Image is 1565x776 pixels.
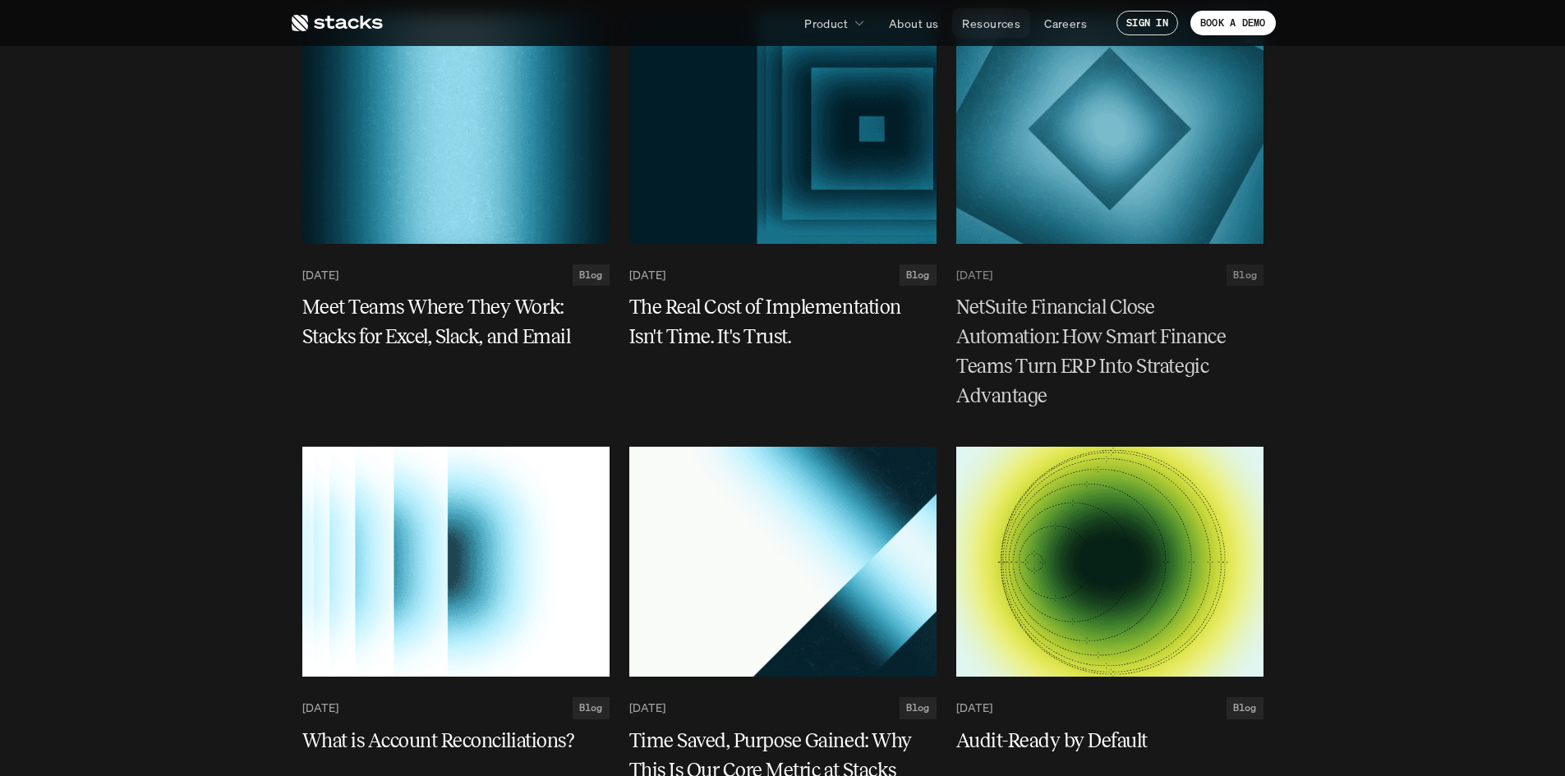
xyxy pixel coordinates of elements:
[956,269,992,282] p: [DATE]
[1126,17,1168,29] p: SIGN IN
[1233,269,1257,281] h2: Blog
[962,15,1020,32] p: Resources
[956,292,1264,411] a: NetSuite Financial Close Automation: How Smart Finance Teams Turn ERP Into Strategic Advantage
[1233,702,1257,714] h2: Blog
[302,697,610,719] a: [DATE]Blog
[906,269,930,281] h2: Blog
[629,269,665,282] p: [DATE]
[906,702,930,714] h2: Blog
[952,8,1030,38] a: Resources
[302,726,610,755] a: What is Account Reconciliations?
[579,702,603,714] h2: Blog
[956,726,1244,755] h5: Audit-Ready by Default
[246,74,317,87] a: Privacy Policy
[302,292,610,351] a: Meet Teams Where They Work: Stacks for Excel, Slack, and Email
[302,264,610,286] a: [DATE]Blog
[889,15,938,32] p: About us
[956,726,1264,755] a: Audit-Ready by Default
[956,292,1244,411] h5: NetSuite Financial Close Automation: How Smart Finance Teams Turn ERP Into Strategic Advantage
[1034,8,1097,38] a: Careers
[879,8,948,38] a: About us
[302,701,338,715] p: [DATE]
[629,292,917,351] h5: The Real Cost of Implementation Isn't Time. It's Trust.
[579,269,603,281] h2: Blog
[956,701,992,715] p: [DATE]
[302,292,590,351] h5: Meet Teams Where They Work: Stacks for Excel, Slack, and Email
[1200,17,1266,29] p: BOOK A DEMO
[956,697,1264,719] a: [DATE]Blog
[629,701,665,715] p: [DATE]
[1190,11,1276,35] a: BOOK A DEMO
[302,726,590,755] h5: What is Account Reconciliations?
[804,15,848,32] p: Product
[629,697,937,719] a: [DATE]Blog
[956,264,1264,286] a: [DATE]Blog
[629,264,937,286] a: [DATE]Blog
[1044,15,1087,32] p: Careers
[302,269,338,282] p: [DATE]
[629,292,937,351] a: The Real Cost of Implementation Isn't Time. It's Trust.
[1116,11,1178,35] a: SIGN IN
